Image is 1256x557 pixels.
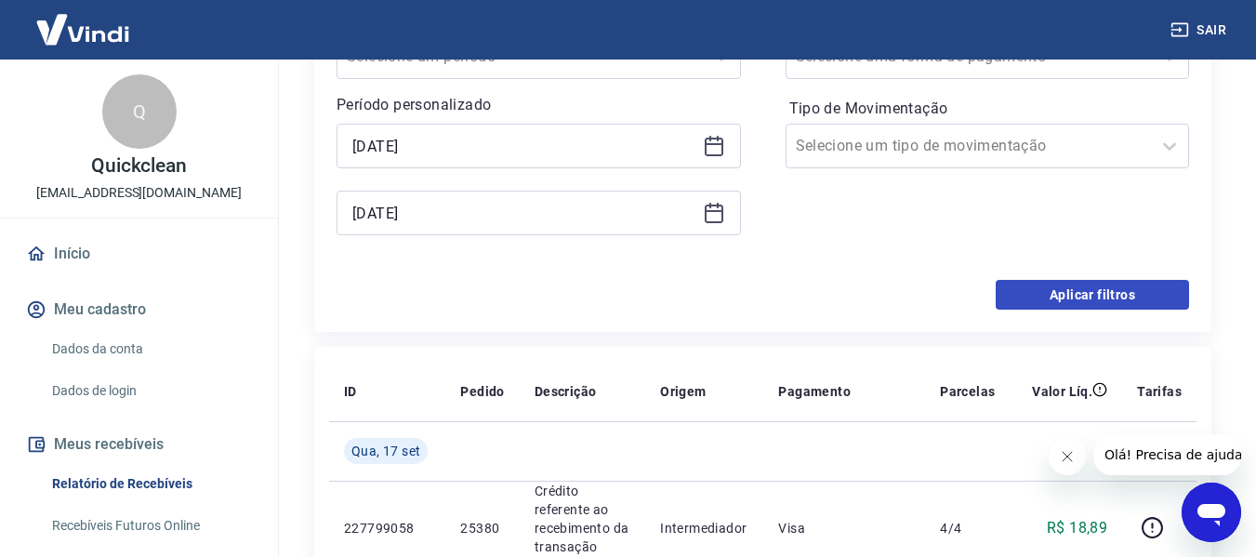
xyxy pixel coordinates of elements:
[91,156,188,176] p: Quickclean
[660,382,706,401] p: Origem
[778,519,910,537] p: Visa
[352,132,695,160] input: Data inicial
[996,280,1189,310] button: Aplicar filtros
[660,519,748,537] p: Intermediador
[36,183,242,203] p: [EMAIL_ADDRESS][DOMAIN_NAME]
[22,1,143,58] img: Vindi
[940,519,995,537] p: 4/4
[45,330,256,368] a: Dados da conta
[1032,382,1092,401] p: Valor Líq.
[940,382,995,401] p: Parcelas
[1137,382,1182,401] p: Tarifas
[1047,517,1107,539] p: R$ 18,89
[1093,434,1241,475] iframe: Mensagem da empresa
[1167,13,1234,47] button: Sair
[460,519,504,537] p: 25380
[22,233,256,274] a: Início
[337,94,741,116] p: Período personalizado
[344,382,357,401] p: ID
[1049,438,1086,475] iframe: Fechar mensagem
[45,465,256,503] a: Relatório de Recebíveis
[344,519,430,537] p: 227799058
[352,199,695,227] input: Data final
[11,13,156,28] span: Olá! Precisa de ajuda?
[789,98,1186,120] label: Tipo de Movimentação
[45,372,256,410] a: Dados de login
[1182,483,1241,542] iframe: Botão para abrir a janela de mensagens
[45,507,256,545] a: Recebíveis Futuros Online
[351,442,420,460] span: Qua, 17 set
[102,74,177,149] div: Q
[778,382,851,401] p: Pagamento
[460,382,504,401] p: Pedido
[22,289,256,330] button: Meu cadastro
[535,382,597,401] p: Descrição
[22,424,256,465] button: Meus recebíveis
